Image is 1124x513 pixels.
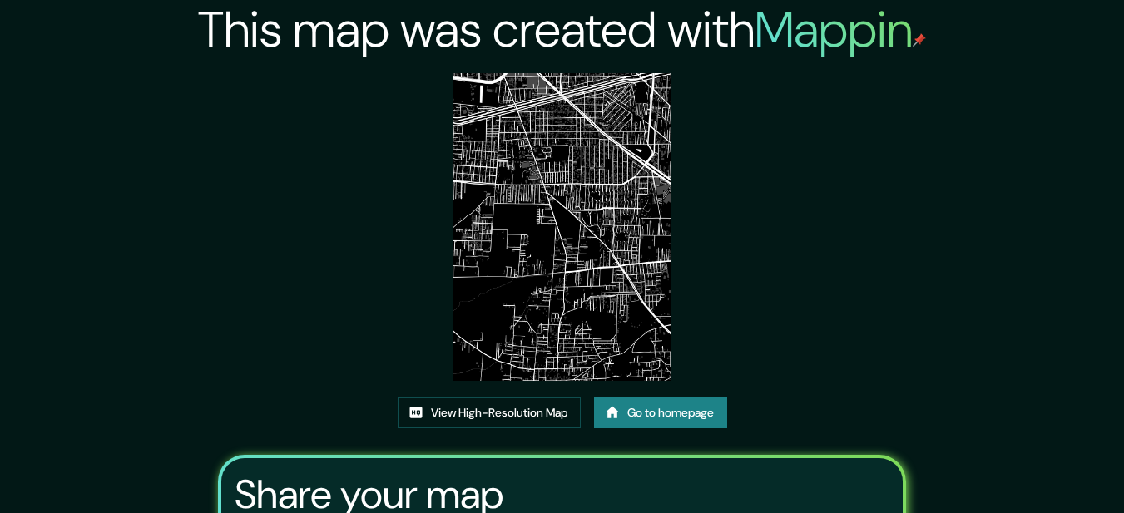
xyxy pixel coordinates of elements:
a: View High-Resolution Map [398,397,581,428]
img: created-map [453,73,671,381]
iframe: Help widget launcher [976,448,1106,495]
img: mappin-pin [913,33,926,47]
a: Go to homepage [594,397,727,428]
